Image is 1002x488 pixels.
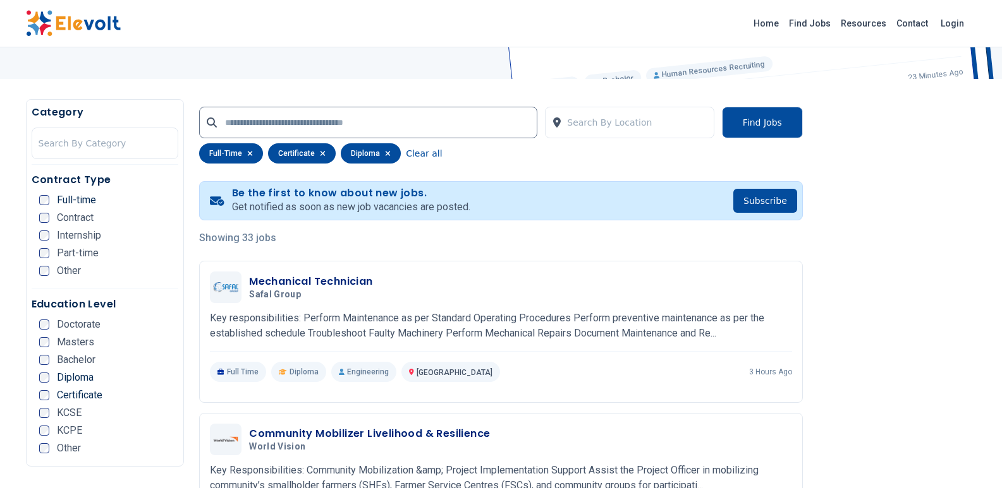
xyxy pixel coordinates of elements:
[891,13,933,33] a: Contact
[232,199,470,215] p: Get notified as soon as new job vacancies are posted.
[57,266,81,276] span: Other
[341,143,401,164] div: diploma
[39,213,49,223] input: Contract
[57,426,82,436] span: KCPE
[57,337,94,347] span: Masters
[232,187,470,199] h4: Be the first to know about new jobs.
[331,362,396,382] p: Engineering
[733,189,797,213] button: Subscribe
[722,107,803,138] button: Find Jobs
[39,248,49,258] input: Part-time
[268,143,336,164] div: certificate
[39,390,49,400] input: Certificate
[39,195,49,205] input: Full-time
[210,271,792,382] a: Safal GroupMechanical TechnicianSafal GroupKey responsibilities: Perform Maintenance as per Stand...
[210,362,266,382] p: Full Time
[249,289,301,301] span: Safal Group
[210,311,792,341] p: Key responsibilities: Perform Maintenance as per Standard Operating Procedures Perform preventive...
[749,367,792,377] p: 3 hours ago
[784,13,836,33] a: Find Jobs
[249,274,372,289] h3: Mechanical Technician
[836,13,891,33] a: Resources
[32,105,179,120] h5: Category
[57,443,81,453] span: Other
[199,143,263,164] div: full-time
[213,282,238,293] img: Safal Group
[417,368,492,377] span: [GEOGRAPHIC_DATA]
[39,443,49,453] input: Other
[57,248,99,258] span: Part-time
[57,230,101,241] span: Internship
[748,13,784,33] a: Home
[39,372,49,383] input: Diploma
[26,10,121,37] img: Elevolt
[57,372,94,383] span: Diploma
[939,427,1002,488] iframe: Chat Widget
[39,337,49,347] input: Masters
[39,408,49,418] input: KCSE
[290,367,319,377] span: Diploma
[57,355,95,365] span: Bachelor
[39,230,49,241] input: Internship
[39,319,49,330] input: Doctorate
[249,426,490,441] h3: Community Mobilizer Livelihood & Resilience
[32,297,179,312] h5: Education Level
[213,436,238,443] img: World Vision
[199,230,803,246] p: Showing 33 jobs
[57,195,96,205] span: Full-time
[249,441,305,453] span: World Vision
[39,266,49,276] input: Other
[57,390,102,400] span: Certificate
[32,172,179,187] h5: Contract Type
[406,143,442,164] button: Clear all
[933,11,972,36] a: Login
[57,319,101,330] span: Doctorate
[39,355,49,365] input: Bachelor
[39,426,49,436] input: KCPE
[57,213,94,223] span: Contract
[57,408,82,418] span: KCSE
